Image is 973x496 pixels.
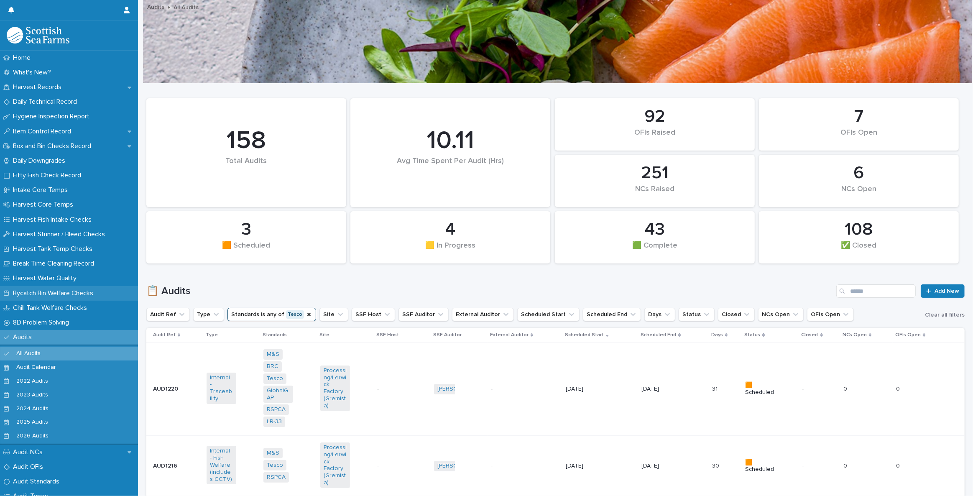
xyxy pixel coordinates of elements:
[10,448,49,456] p: Audit NCs
[227,308,316,321] button: Standards
[641,463,671,470] p: [DATE]
[452,308,514,321] button: External Auditor
[10,186,74,194] p: Intake Core Temps
[10,83,68,91] p: Harvest Records
[267,450,279,457] a: M&S
[10,463,50,471] p: Audit OFIs
[437,386,483,393] a: [PERSON_NAME]
[773,185,945,202] div: NCs Open
[745,382,775,396] p: 🟧 Scheduled
[146,308,190,321] button: Audit Ref
[10,171,88,179] p: Fifty Fish Check Record
[569,106,741,127] div: 92
[352,308,395,321] button: SSF Host
[161,241,332,259] div: 🟧 Scheduled
[365,219,536,240] div: 4
[718,308,755,321] button: Closed
[10,478,66,486] p: Audit Standards
[10,274,83,282] p: Harvest Water Quality
[922,309,965,321] button: Clear all filters
[267,351,279,358] a: M&S
[925,312,965,318] span: Clear all filters
[773,106,945,127] div: 7
[210,447,233,483] a: Internal - Fish Welfare (includes CCTV)
[10,419,55,426] p: 2025 Audits
[744,330,760,340] p: Status
[7,27,69,43] img: mMrefqRFQpe26GRNOUkG
[711,330,723,340] p: Days
[10,304,94,312] p: Chill Tank Welfare Checks
[843,461,849,470] p: 0
[807,308,854,321] button: OFIs Open
[376,330,399,340] p: SSF Host
[10,405,55,412] p: 2024 Audits
[565,330,604,340] p: Scheduled Start
[843,384,849,393] p: 0
[377,386,407,393] p: -
[802,463,832,470] p: -
[758,308,804,321] button: NCs Open
[895,330,921,340] p: OFIs Open
[773,241,945,259] div: ✅ Closed
[10,364,63,371] p: Audit Calendar
[773,219,945,240] div: 108
[267,387,290,401] a: GlobalGAP
[147,2,164,11] a: Audits
[921,284,965,298] a: Add New
[153,384,180,393] p: AUD1220
[10,142,98,150] p: Box and Bin Checks Record
[644,308,675,321] button: Days
[377,463,407,470] p: -
[146,285,833,297] h1: 📋 Audits
[153,461,179,470] p: AUD1216
[153,330,176,340] p: Audit Ref
[193,308,224,321] button: Type
[319,330,329,340] p: Site
[10,391,55,399] p: 2023 Audits
[267,418,282,425] a: LR-33
[802,330,818,340] p: Closed
[10,112,96,120] p: Hygiene Inspection Report
[843,330,867,340] p: NCs Open
[10,319,76,327] p: 8D Problem Solving
[802,386,832,393] p: -
[896,461,901,470] p: 0
[491,461,494,470] p: -
[679,308,715,321] button: Status
[10,230,112,238] p: Harvest Stunner / Bleed Checks
[10,432,55,440] p: 2026 Audits
[836,284,916,298] input: Search
[569,219,741,240] div: 43
[641,386,671,393] p: [DATE]
[365,157,536,183] div: Avg Time Spent Per Audit (Hrs)
[10,378,55,385] p: 2022 Audits
[10,157,72,165] p: Daily Downgrades
[437,463,483,470] a: [PERSON_NAME]
[10,69,58,77] p: What's New?
[10,128,78,136] p: Item Control Record
[146,343,965,436] tr: AUD1220AUD1220 Internal - Traceability M&S BRC Tesco GlobalGAP RSPCA LR-33 Processing/Lerwick Fac...
[267,406,286,413] a: RSPCA
[161,219,332,240] div: 3
[206,330,218,340] p: Type
[365,126,536,156] div: 10.11
[161,157,332,183] div: Total Audits
[324,367,347,409] a: Processing/Lerwick Factory (Gremista)
[263,330,287,340] p: Standards
[319,308,348,321] button: Site
[10,350,47,357] p: All Audits
[569,128,741,146] div: OFIs Raised
[10,201,80,209] p: Harvest Core Temps
[569,241,741,259] div: 🟩 Complete
[10,333,38,341] p: Audits
[517,308,580,321] button: Scheduled Start
[896,384,901,393] p: 0
[365,241,536,259] div: 🟨 In Progress
[566,463,595,470] p: [DATE]
[10,54,37,62] p: Home
[712,384,719,393] p: 31
[773,128,945,146] div: OFIs Open
[10,245,99,253] p: Harvest Tank Temp Checks
[324,444,347,486] a: Processing/Lerwick Factory (Gremista)
[10,260,101,268] p: Break Time Cleaning Record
